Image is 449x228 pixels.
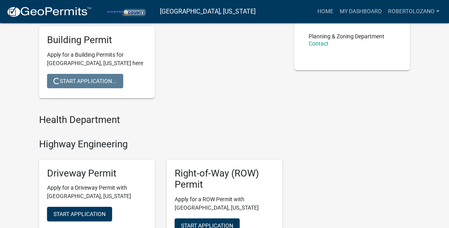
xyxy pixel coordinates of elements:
p: Planning & Zoning Department [309,34,384,39]
h5: Driveway Permit [47,168,147,179]
h5: Right-of-Way (ROW) Permit [175,168,274,191]
span: Start Application [53,211,106,217]
p: Apply for a ROW Permit with [GEOGRAPHIC_DATA], [US_STATE] [175,195,274,212]
button: Start Application [47,207,112,221]
a: Contact [309,40,329,47]
a: Home [314,4,337,19]
span: Start Application... [53,78,117,84]
img: Porter County, Indiana [98,6,154,17]
h5: Building Permit [47,34,147,46]
a: My Dashboard [337,4,385,19]
a: [GEOGRAPHIC_DATA], [US_STATE] [160,5,256,18]
h4: Health Department [39,114,282,126]
p: Apply for a Driveway Permit with [GEOGRAPHIC_DATA], [US_STATE] [47,184,147,200]
p: Apply for a Building Permits for [GEOGRAPHIC_DATA], [US_STATE] here [47,51,147,67]
a: robertolozano [385,4,443,19]
h4: Highway Engineering [39,139,282,150]
button: Start Application... [47,74,123,88]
